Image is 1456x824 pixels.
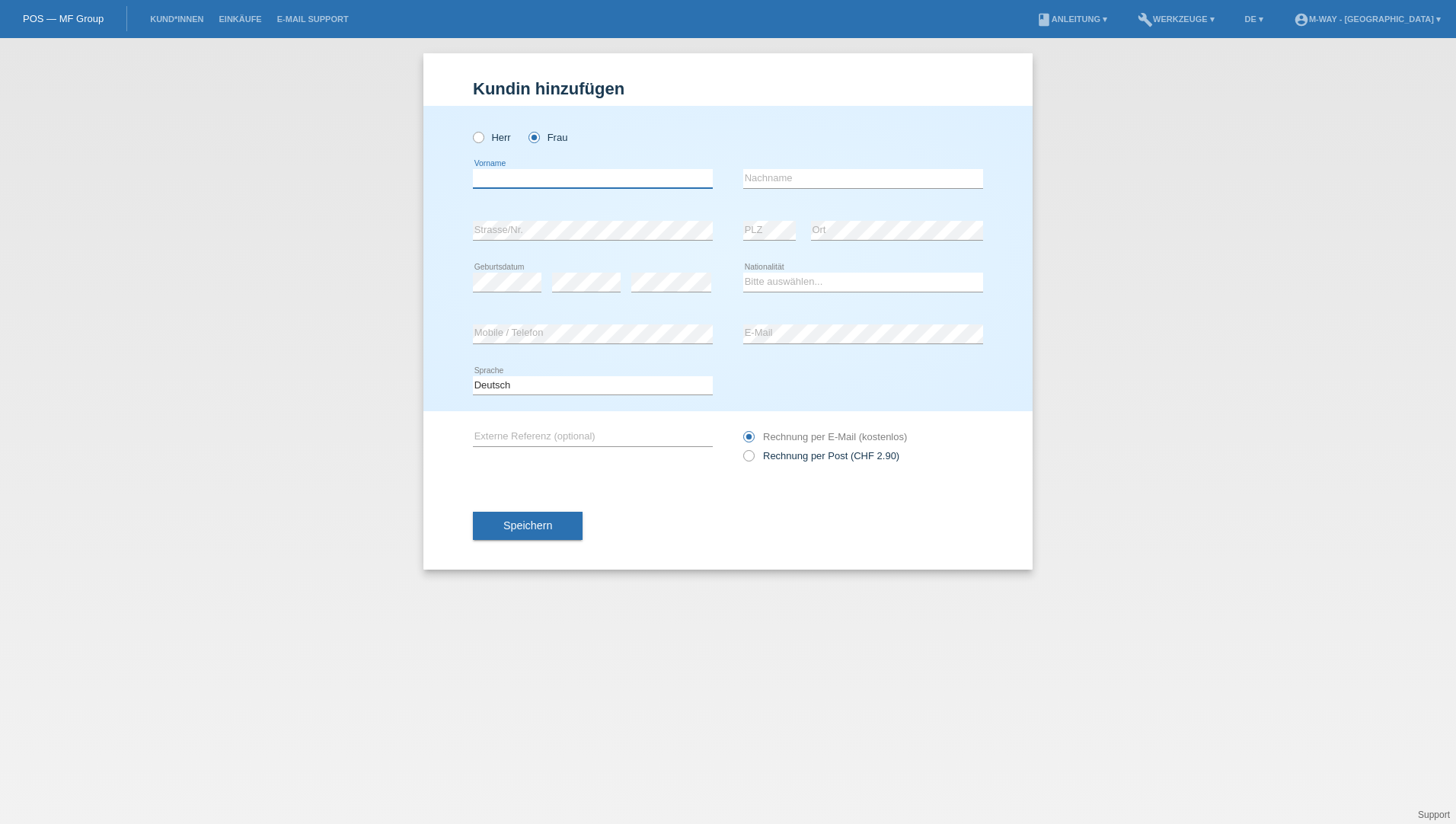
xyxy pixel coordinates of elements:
[528,132,567,143] label: Frau
[1294,12,1309,27] i: account_circle
[1036,12,1052,27] i: book
[473,512,583,541] button: Speichern
[211,14,269,24] a: Einkäufe
[743,431,753,450] input: Rechnung per E-Mail (kostenlos)
[743,450,899,462] label: Rechnung per Post (CHF 2.90)
[23,13,104,24] a: POS — MF Group
[473,132,511,143] label: Herr
[1138,12,1153,27] i: build
[743,431,907,442] label: Rechnung per E-Mail (kostenlos)
[270,14,356,24] a: E-Mail Support
[1130,14,1222,24] a: buildWerkzeuge ▾
[1286,14,1448,24] a: account_circlem-way - [GEOGRAPHIC_DATA] ▾
[528,132,538,142] input: Frau
[1029,14,1115,24] a: bookAnleitung ▾
[473,79,983,98] h1: Kundin hinzufügen
[1418,810,1450,820] a: Support
[743,450,753,469] input: Rechnung per Post (CHF 2.90)
[1237,14,1271,24] a: DE ▾
[503,519,552,532] span: Speichern
[473,132,483,142] input: Herr
[142,14,211,24] a: Kund*innen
